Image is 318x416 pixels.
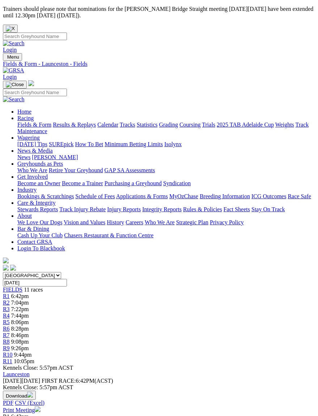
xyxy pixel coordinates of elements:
input: Select date [3,279,67,286]
a: Injury Reports [107,206,141,212]
div: Industry [17,193,315,200]
div: Kennels Close: 5:57pm ACST [3,384,315,391]
a: Contact GRSA [17,239,52,245]
button: Toggle navigation [3,53,22,61]
a: R9 [3,345,10,351]
span: 8:28pm [11,326,29,332]
a: Stewards Reports [17,206,58,212]
a: Strategic Plan [176,219,208,225]
img: printer.svg [35,406,41,412]
a: Syndication [163,180,191,186]
a: R1 [3,293,10,299]
a: Careers [126,219,143,225]
a: Login [3,47,17,53]
div: Bar & Dining [17,232,315,239]
a: How To Bet [75,141,103,147]
span: 6:42pm [11,293,29,299]
img: X [6,26,15,31]
div: Wagering [17,141,315,148]
span: FIRST RACE: [42,378,76,384]
a: About [17,213,32,219]
a: Integrity Reports [142,206,182,212]
a: R6 [3,326,10,332]
a: Greyhounds as Pets [17,161,63,167]
span: 11 races [24,286,43,293]
img: Close [6,82,24,88]
span: Menu [7,54,19,60]
img: download.svg [27,392,33,398]
a: News & Media [17,148,53,154]
a: R3 [3,306,10,312]
img: logo-grsa-white.png [3,258,9,263]
a: Industry [17,187,37,193]
a: R7 [3,332,10,338]
a: ICG Outcomes [251,193,286,199]
div: Get Involved [17,180,315,187]
a: Become a Trainer [62,180,103,186]
a: Login [3,74,17,80]
span: 9:44pm [14,352,32,358]
a: Racing [17,115,34,121]
a: Home [17,109,31,115]
input: Search [3,33,67,40]
a: R5 [3,319,10,325]
a: Stay On Track [251,206,285,212]
span: 6:42PM(ACST) [42,378,113,384]
span: 9:08pm [11,339,29,345]
div: Racing [17,122,315,135]
span: 8:46pm [11,332,29,338]
a: Privacy Policy [210,219,244,225]
a: Bookings & Scratchings [17,193,74,199]
span: 8:06pm [11,319,29,325]
a: Results & Replays [53,122,96,128]
a: Minimum Betting Limits [105,141,163,147]
a: History [107,219,124,225]
a: Fields & Form - Launceston - Fields [3,61,315,67]
img: Search [3,40,25,47]
span: 10:05pm [14,358,34,364]
a: Print Meeting [3,407,41,413]
div: Care & Integrity [17,206,315,213]
a: [DATE] Tips [17,141,47,147]
a: 2025 TAB Adelaide Cup [217,122,274,128]
a: Calendar [97,122,118,128]
a: Become an Owner [17,180,60,186]
a: Isolynx [164,141,182,147]
a: Purchasing a Greyhound [105,180,162,186]
button: Close [3,25,18,33]
img: twitter.svg [10,265,16,271]
a: CSV (Excel) [15,400,44,406]
a: Applications & Forms [116,193,168,199]
img: facebook.svg [3,265,9,271]
img: Search [3,96,25,103]
a: Who We Are [145,219,175,225]
a: Cash Up Your Club [17,232,63,238]
a: R10 [3,352,13,358]
a: GAP SA Assessments [105,167,155,173]
span: 7:44pm [11,313,29,319]
a: Login To Blackbook [17,245,65,251]
a: Coursing [179,122,201,128]
a: Schedule of Fees [75,193,115,199]
a: R4 [3,313,10,319]
div: Download [3,400,315,406]
a: PDF [3,400,13,406]
a: Bar & Dining [17,226,49,232]
span: [DATE] [3,378,40,384]
button: Toggle navigation [3,81,27,89]
img: GRSA [3,67,24,74]
a: Launceston [3,371,30,377]
div: About [17,219,315,226]
a: Chasers Restaurant & Function Centre [64,232,153,238]
a: Weights [275,122,294,128]
a: R2 [3,300,10,306]
img: logo-grsa-white.png [28,80,34,86]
